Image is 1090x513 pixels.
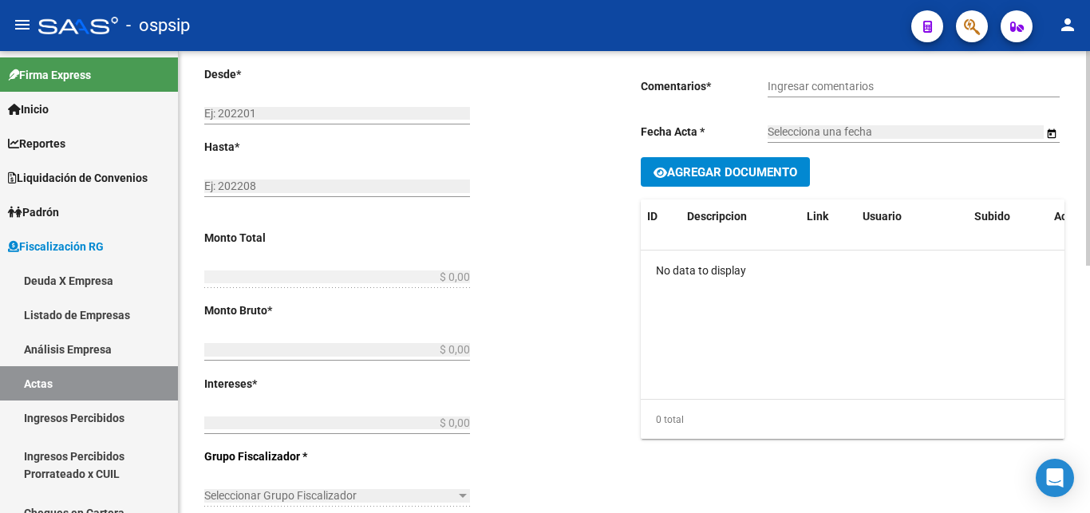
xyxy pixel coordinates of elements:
[647,210,658,223] span: ID
[968,199,1048,234] datatable-header-cell: Subido
[8,135,65,152] span: Reportes
[974,210,1010,223] span: Subido
[1058,15,1077,34] mat-icon: person
[204,65,325,83] p: Desde
[204,489,456,503] span: Seleccionar Grupo Fiscalizador
[204,302,325,319] p: Monto Bruto
[681,199,800,234] datatable-header-cell: Descripcion
[667,165,797,180] span: Agregar Documento
[13,15,32,34] mat-icon: menu
[8,66,91,84] span: Firma Express
[641,400,1064,440] div: 0 total
[8,238,104,255] span: Fiscalización RG
[1054,210,1088,223] span: Accion
[807,210,828,223] span: Link
[641,199,681,234] datatable-header-cell: ID
[641,251,1064,290] div: No data to display
[204,448,325,465] p: Grupo Fiscalizador *
[687,210,747,223] span: Descripcion
[800,199,856,234] datatable-header-cell: Link
[863,210,902,223] span: Usuario
[1036,459,1074,497] div: Open Intercom Messenger
[8,203,59,221] span: Padrón
[126,8,190,43] span: - ospsip
[641,123,768,140] p: Fecha Acta *
[204,375,325,393] p: Intereses
[641,157,810,187] button: Agregar Documento
[856,199,968,234] datatable-header-cell: Usuario
[641,77,768,95] p: Comentarios
[204,138,325,156] p: Hasta
[204,229,325,247] p: Monto Total
[8,169,148,187] span: Liquidación de Convenios
[8,101,49,118] span: Inicio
